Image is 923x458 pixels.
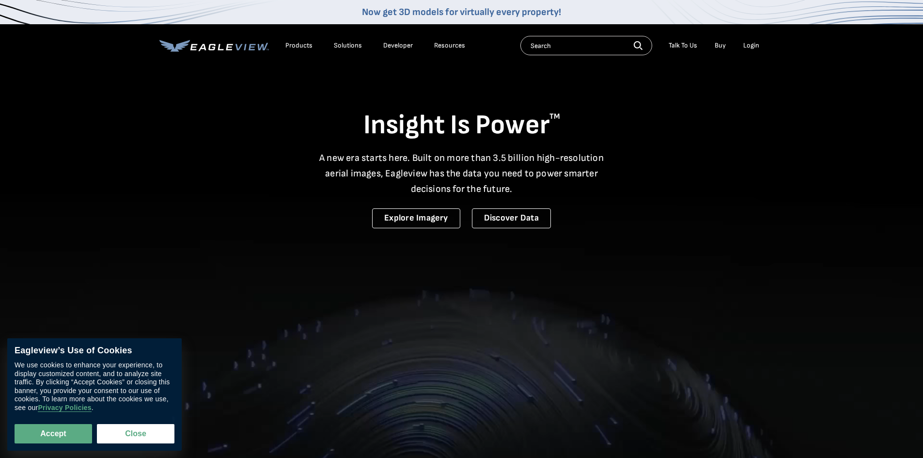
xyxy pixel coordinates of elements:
[715,41,726,50] a: Buy
[434,41,465,50] div: Resources
[372,208,460,228] a: Explore Imagery
[159,109,764,142] h1: Insight Is Power
[285,41,313,50] div: Products
[362,6,561,18] a: Now get 3D models for virtually every property!
[97,424,174,443] button: Close
[383,41,413,50] a: Developer
[38,404,91,412] a: Privacy Policies
[15,361,174,412] div: We use cookies to enhance your experience, to display customized content, and to analyze site tra...
[334,41,362,50] div: Solutions
[313,150,610,197] p: A new era starts here. Built on more than 3.5 billion high-resolution aerial images, Eagleview ha...
[669,41,697,50] div: Talk To Us
[472,208,551,228] a: Discover Data
[520,36,652,55] input: Search
[743,41,759,50] div: Login
[15,346,174,356] div: Eagleview’s Use of Cookies
[15,424,92,443] button: Accept
[549,112,560,121] sup: TM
